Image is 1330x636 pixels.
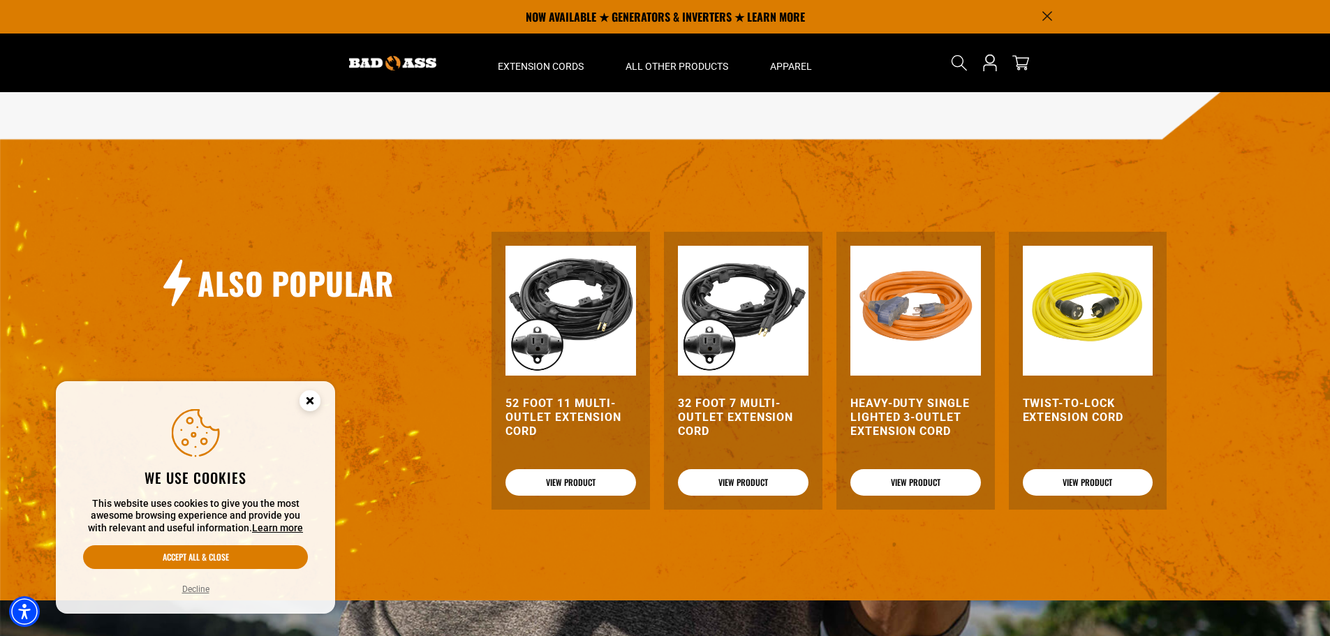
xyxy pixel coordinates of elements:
button: Close this option [285,381,335,424]
img: Bad Ass Extension Cords [349,56,436,71]
aside: Cookie Consent [56,381,335,614]
img: orange [850,246,981,376]
span: Extension Cords [498,60,584,73]
a: cart [1010,54,1032,71]
button: Decline [178,582,214,596]
h2: Also Popular [198,263,393,303]
summary: Apparel [749,34,833,92]
span: Apparel [770,60,812,73]
p: This website uses cookies to give you the most awesome browsing experience and provide you with r... [83,498,308,535]
summary: Extension Cords [477,34,605,92]
summary: All Other Products [605,34,749,92]
a: 52 Foot 11 Multi-Outlet Extension Cord [505,397,636,438]
a: View Product [505,469,636,496]
a: View Product [1023,469,1153,496]
img: black [505,246,636,376]
a: Twist-to-Lock Extension Cord [1023,397,1153,424]
summary: Search [948,52,970,74]
a: Heavy-Duty Single Lighted 3-Outlet Extension Cord [850,397,981,438]
a: View Product [850,469,981,496]
img: yellow [1023,246,1153,376]
a: Open this option [979,34,1001,92]
img: black [678,246,808,376]
span: All Other Products [626,60,728,73]
h2: We use cookies [83,468,308,487]
a: This website uses cookies to give you the most awesome browsing experience and provide you with r... [252,522,303,533]
a: View Product [678,469,808,496]
a: 32 Foot 7 Multi-Outlet Extension Cord [678,397,808,438]
div: Accessibility Menu [9,596,40,627]
button: Accept all & close [83,545,308,569]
